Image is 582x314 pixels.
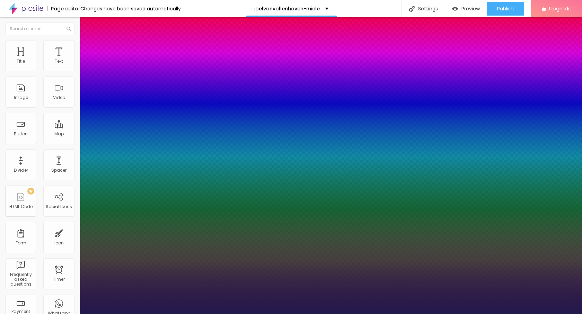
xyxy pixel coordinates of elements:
[5,23,74,35] input: Search element
[14,168,28,173] div: Divider
[55,59,63,64] div: Text
[53,95,65,100] div: Video
[254,6,320,11] p: joelvanvollenhoven-miele
[16,241,26,245] div: Form
[445,2,487,16] button: Preview
[47,6,80,11] div: Page editor
[17,59,25,64] div: Title
[67,27,71,31] img: Icone
[54,241,64,245] div: Icon
[487,2,524,16] button: Publish
[54,132,64,136] div: Map
[14,95,28,100] div: Image
[51,168,67,173] div: Spacer
[7,272,34,287] div: Frequently asked questions
[549,6,572,11] span: Upgrade
[461,6,480,11] span: Preview
[9,204,33,209] div: HTML Code
[80,6,181,11] div: Changes have been saved automatically
[497,6,514,11] span: Publish
[409,6,415,12] img: Icone
[14,132,28,136] div: Button
[46,204,72,209] div: Social Icons
[452,6,458,12] img: view-1.svg
[53,277,65,282] div: Timer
